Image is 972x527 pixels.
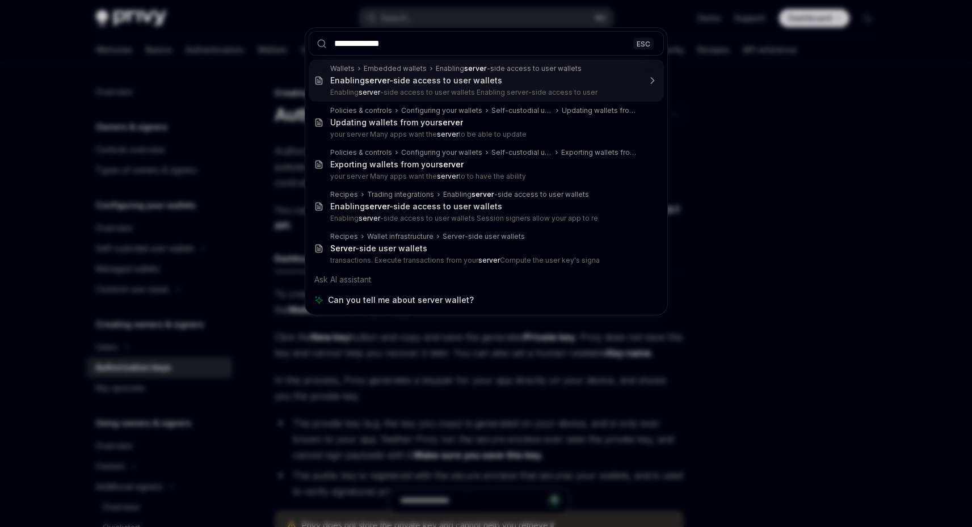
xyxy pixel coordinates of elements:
b: server [365,75,389,85]
b: server [359,88,380,96]
p: transactions. Execute transactions from your Compute the user key's signa [330,256,640,265]
div: Wallets [330,64,355,73]
b: server [437,172,458,180]
div: Ask AI assistant [309,269,664,290]
p: Enabling -side access to user wallets Enabling server-side access to user [330,88,640,97]
div: Updating wallets from your server [562,106,640,115]
p: your server Many apps want the to be able to update [330,130,640,139]
div: Policies & controls [330,106,392,115]
div: ESC [633,37,654,49]
div: Trading integrations [367,190,434,199]
span: Can you tell me about server wallet? [328,294,474,306]
div: Enabling -side access to user wallets [330,75,502,86]
div: Enabling -side access to user wallets [330,201,502,212]
div: Policies & controls [330,148,392,157]
div: Updating wallets from your [330,117,463,128]
b: server [439,159,464,169]
p: Enabling -side access to user wallets Session signers allow your app to re [330,214,640,223]
div: Self-custodial user wallets [491,148,552,157]
div: Embedded wallets [364,64,427,73]
div: Exporting wallets from your server [561,148,640,157]
div: Server-side user wallets [443,232,525,241]
div: Enabling -side access to user wallets [436,64,582,73]
p: your server Many apps want the to to have the ability [330,172,640,181]
div: -side user wallets [330,243,427,254]
b: server [438,117,463,127]
b: server [365,201,389,211]
b: server [478,256,500,264]
div: Wallet infrastructure [367,232,434,241]
b: server [464,64,487,73]
div: Configuring your wallets [401,148,482,157]
div: Recipes [330,190,358,199]
div: Exporting wallets from your [330,159,464,170]
b: Server [330,243,355,253]
div: Self-custodial user wallets [491,106,553,115]
b: server [437,130,458,138]
b: server [359,214,380,222]
div: Configuring your wallets [401,106,482,115]
div: Enabling -side access to user wallets [443,190,589,199]
div: Recipes [330,232,358,241]
b: server [472,190,494,199]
